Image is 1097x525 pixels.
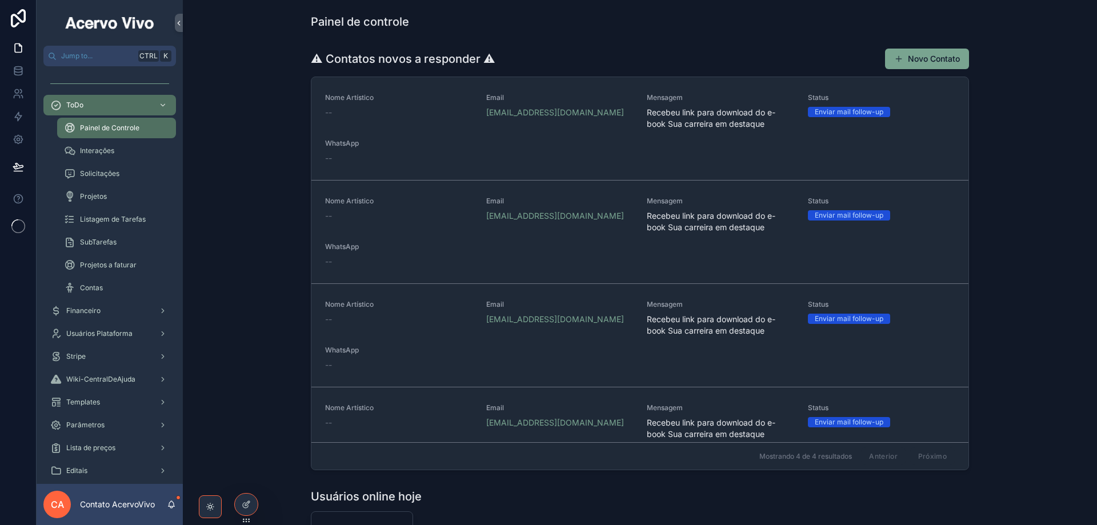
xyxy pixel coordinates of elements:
[647,403,794,412] span: Mensagem
[325,153,332,164] span: --
[325,197,473,206] span: Nome Artístico
[647,300,794,309] span: Mensagem
[37,66,183,484] div: scrollable content
[80,146,114,155] span: Interações
[325,359,332,371] span: --
[647,93,794,102] span: Mensagem
[80,283,103,292] span: Contas
[486,93,634,102] span: Email
[325,346,473,355] span: WhatsApp
[57,232,176,253] a: SubTarefas
[43,392,176,412] a: Templates
[325,417,332,428] span: --
[61,51,134,61] span: Jump to...
[808,300,955,309] span: Status
[325,242,473,251] span: WhatsApp
[647,197,794,206] span: Mensagem
[815,417,883,427] div: Enviar mail follow-up
[66,101,83,110] span: ToDo
[311,77,968,180] a: Nome Artístico--Email[EMAIL_ADDRESS][DOMAIN_NAME]MensagemRecebeu link para download do e-book Sua...
[325,300,473,309] span: Nome Artístico
[43,323,176,344] a: Usuários Plataforma
[815,314,883,324] div: Enviar mail follow-up
[66,466,87,475] span: Editais
[759,452,852,461] span: Mostrando 4 de 4 resultados
[486,107,624,118] a: [EMAIL_ADDRESS][DOMAIN_NAME]
[66,398,100,407] span: Templates
[885,49,969,69] button: Novo Contato
[808,197,955,206] span: Status
[815,107,883,117] div: Enviar mail follow-up
[80,499,155,510] p: Contato AcervoVivo
[66,329,133,338] span: Usuários Plataforma
[57,278,176,298] a: Contas
[311,283,968,387] a: Nome Artístico--Email[EMAIL_ADDRESS][DOMAIN_NAME]MensagemRecebeu link para download do e-book Sua...
[80,215,146,224] span: Listagem de Tarefas
[43,95,176,115] a: ToDo
[325,403,473,412] span: Nome Artístico
[486,403,634,412] span: Email
[311,488,422,504] h1: Usuários online hoje
[43,415,176,435] a: Parâmetros
[66,352,86,361] span: Stripe
[325,314,332,325] span: --
[57,141,176,161] a: Interações
[325,210,332,222] span: --
[80,261,137,270] span: Projetos a faturar
[57,118,176,138] a: Painel de Controle
[808,93,955,102] span: Status
[80,192,107,201] span: Projetos
[51,498,64,511] span: CA
[80,238,117,247] span: SubTarefas
[647,107,794,130] span: Recebeu link para download do e-book Sua carreira em destaque
[325,93,473,102] span: Nome Artístico
[311,51,495,67] h1: ⚠ Contatos novos a responder ⚠
[138,50,159,62] span: Ctrl
[486,210,624,222] a: [EMAIL_ADDRESS][DOMAIN_NAME]
[43,369,176,390] a: Wiki-CentralDeAjuda
[486,197,634,206] span: Email
[66,306,101,315] span: Financeiro
[43,346,176,367] a: Stripe
[57,209,176,230] a: Listagem de Tarefas
[43,438,176,458] a: Lista de preços
[815,210,883,221] div: Enviar mail follow-up
[80,123,139,133] span: Painel de Controle
[325,107,332,118] span: --
[647,417,794,440] span: Recebeu link para download do e-book Sua carreira em destaque
[43,46,176,66] button: Jump to...CtrlK
[311,14,409,30] h1: Painel de controle
[63,14,156,32] img: App logo
[66,420,105,430] span: Parâmetros
[486,300,634,309] span: Email
[66,443,115,452] span: Lista de preços
[57,255,176,275] a: Projetos a faturar
[325,139,473,148] span: WhatsApp
[80,169,119,178] span: Solicitações
[57,163,176,184] a: Solicitações
[43,460,176,481] a: Editais
[647,314,794,336] span: Recebeu link para download do e-book Sua carreira em destaque
[486,314,624,325] a: [EMAIL_ADDRESS][DOMAIN_NAME]
[161,51,170,61] span: K
[325,256,332,267] span: --
[486,417,624,428] a: [EMAIL_ADDRESS][DOMAIN_NAME]
[311,180,968,283] a: Nome Artístico--Email[EMAIL_ADDRESS][DOMAIN_NAME]MensagemRecebeu link para download do e-book Sua...
[43,300,176,321] a: Financeiro
[808,403,955,412] span: Status
[57,186,176,207] a: Projetos
[311,387,968,490] a: Nome Artístico--Email[EMAIL_ADDRESS][DOMAIN_NAME]MensagemRecebeu link para download do e-book Sua...
[647,210,794,233] span: Recebeu link para download do e-book Sua carreira em destaque
[66,375,135,384] span: Wiki-CentralDeAjuda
